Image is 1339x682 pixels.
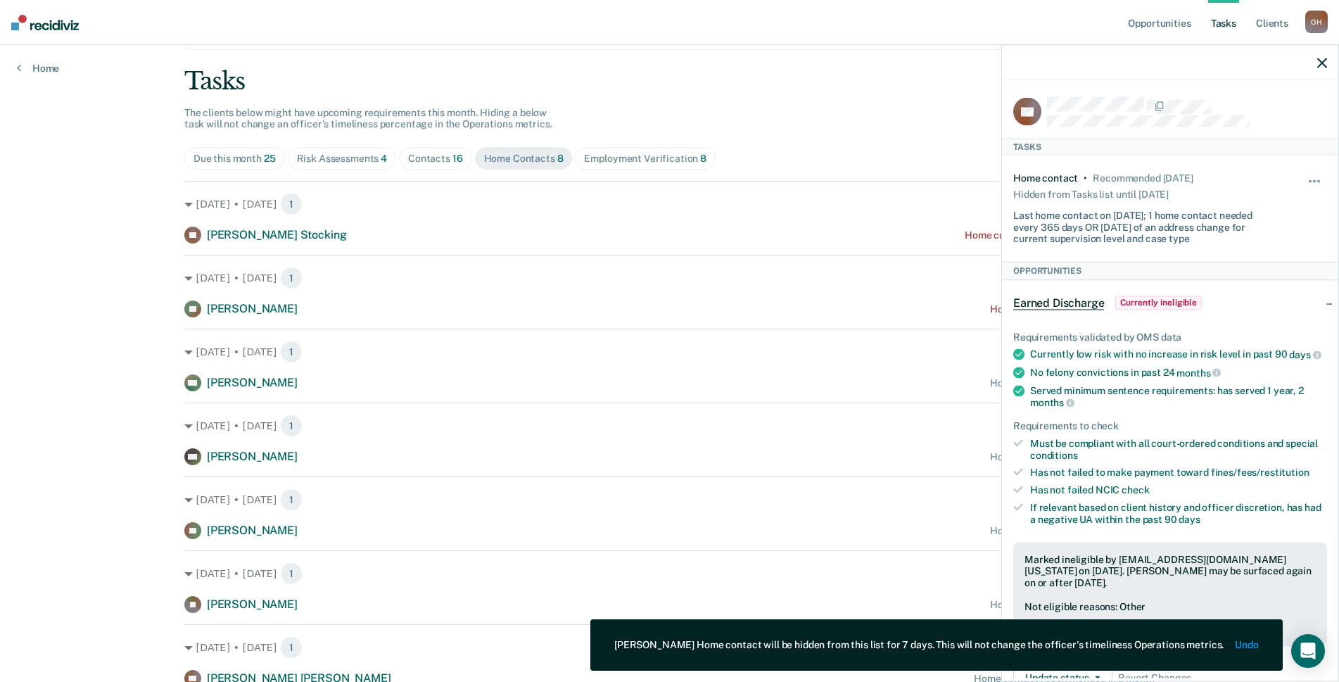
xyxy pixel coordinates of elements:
span: [PERSON_NAME] [207,302,298,315]
div: Home contact recommended [DATE] [990,451,1155,463]
div: Home contact recommended [DATE] [990,599,1155,611]
span: [PERSON_NAME] [207,450,298,463]
div: Earned DischargeCurrently ineligible [1002,280,1338,325]
div: Home contact recommended [DATE] [990,377,1155,389]
span: fines/fees/restitution [1211,467,1309,478]
span: check [1122,484,1149,495]
span: 8 [700,153,706,164]
div: Contacts [408,153,463,165]
span: days [1179,513,1200,524]
span: 25 [264,153,276,164]
div: [DATE] • [DATE] [184,193,1155,215]
span: Earned Discharge [1013,296,1104,310]
span: 1 [280,562,303,585]
div: No felony convictions in past 24 [1030,367,1327,379]
span: 1 [280,341,303,363]
span: months [1176,367,1221,378]
div: Has not failed to make payment toward [1030,467,1327,479]
span: 8 [557,153,564,164]
img: Recidiviz [11,15,79,30]
a: Home [17,62,59,75]
span: days [1289,349,1321,360]
div: [DATE] • [DATE] [184,562,1155,585]
span: The clients below might have upcoming requirements this month. Hiding a below task will not chang... [184,107,552,130]
span: 1 [280,488,303,511]
div: • [1084,172,1087,184]
span: [PERSON_NAME] Stocking [207,228,346,241]
div: [DATE] • [DATE] [184,636,1155,659]
div: Due this month [193,153,276,165]
div: Must be compliant with all court-ordered conditions and special [1030,437,1327,461]
div: Home contact [1013,172,1078,184]
div: O H [1305,11,1328,33]
div: Opportunities [1002,263,1338,279]
div: Requirements to check [1013,420,1327,432]
span: [PERSON_NAME] [207,376,298,389]
div: If relevant based on client history and officer discretion, has had a negative UA within the past 90 [1030,502,1327,526]
div: Requirements validated by OMS data [1013,331,1327,343]
span: Currently ineligible [1115,296,1202,310]
div: Employment Verification [584,153,706,165]
div: Tasks [184,67,1155,96]
span: [PERSON_NAME] [207,524,298,537]
div: Marked ineligible by [EMAIL_ADDRESS][DOMAIN_NAME][US_STATE] on [DATE]. [PERSON_NAME] may be surfa... [1024,553,1316,588]
span: months [1030,397,1074,408]
div: Open Intercom Messenger [1291,634,1325,668]
span: 1 [280,193,303,215]
div: Home contact recommended a month ago [965,229,1155,241]
span: 1 [280,267,303,289]
div: [DATE] • [DATE] [184,267,1155,289]
div: Currently low risk with no increase in risk level in past 90 [1030,348,1327,361]
div: Last home contact on [DATE]; 1 home contact needed every 365 days OR [DATE] of an address change ... [1013,203,1275,244]
span: [PERSON_NAME] [207,598,298,611]
span: 1 [280,415,303,437]
div: Tasks [1002,138,1338,155]
div: Home contact recommended [DATE] [990,303,1155,315]
div: [DATE] • [DATE] [184,341,1155,363]
span: conditions [1030,449,1078,460]
div: Hidden from Tasks list until [DATE] [1013,184,1169,203]
div: [PERSON_NAME] Home contact will be hidden from this list for 7 days. This will not change the off... [614,639,1224,651]
div: Served minimum sentence requirements: has served 1 year, 2 [1030,384,1327,408]
div: Not eligible reasons: Other [1024,600,1316,636]
div: Risk Assessments [297,153,388,165]
span: 16 [452,153,463,164]
div: Recommended 2 months ago [1093,172,1193,184]
span: 4 [381,153,387,164]
div: Home Contacts [484,153,564,165]
div: [DATE] • [DATE] [184,415,1155,437]
div: [DATE] • [DATE] [184,488,1155,511]
button: Undo [1236,639,1259,651]
div: Home contact recommended [DATE] [990,525,1155,537]
div: Has not failed NCIC [1030,484,1327,496]
span: 1 [280,636,303,659]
